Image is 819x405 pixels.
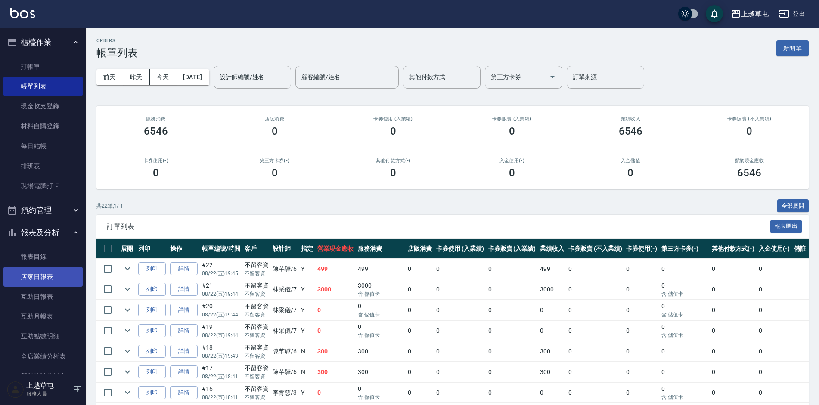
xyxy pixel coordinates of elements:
[624,383,659,403] td: 0
[661,393,707,401] p: 含 儲值卡
[659,259,710,279] td: 0
[119,239,136,259] th: 展開
[627,167,633,179] h3: 0
[757,321,792,341] td: 0
[299,300,315,320] td: Y
[245,352,269,360] p: 不留客資
[661,290,707,298] p: 含 儲值卡
[121,365,134,378] button: expand row
[434,383,486,403] td: 0
[107,158,205,163] h2: 卡券使用(-)
[406,383,434,403] td: 0
[3,247,83,267] a: 報表目錄
[3,136,83,156] a: 每日結帳
[121,324,134,337] button: expand row
[315,239,356,259] th: 營業現金應收
[150,69,177,85] button: 今天
[200,279,242,300] td: #21
[107,222,770,231] span: 訂單列表
[144,125,168,137] h3: 6546
[434,279,486,300] td: 0
[661,311,707,319] p: 含 儲值卡
[624,300,659,320] td: 0
[170,262,198,276] a: 詳情
[170,324,198,337] a: 詳情
[242,239,271,259] th: 客戶
[390,125,396,137] h3: 0
[486,341,538,362] td: 0
[566,383,624,403] td: 0
[138,262,166,276] button: 列印
[344,158,442,163] h2: 其他付款方式(-)
[299,259,315,279] td: Y
[358,311,404,319] p: 含 儲值卡
[270,362,299,382] td: 陳芊驊 /6
[170,386,198,399] a: 詳情
[3,221,83,244] button: 報表及分析
[138,324,166,337] button: 列印
[245,302,269,311] div: 不留客資
[624,321,659,341] td: 0
[566,259,624,279] td: 0
[710,362,757,382] td: 0
[619,125,643,137] h3: 6546
[406,259,434,279] td: 0
[757,341,792,362] td: 0
[315,362,356,382] td: 300
[486,279,538,300] td: 0
[96,47,138,59] h3: 帳單列表
[270,321,299,341] td: 林采儀 /7
[659,341,710,362] td: 0
[168,239,200,259] th: 操作
[3,176,83,196] a: 現場電腦打卡
[3,307,83,326] a: 互助月報表
[3,199,83,221] button: 預約管理
[356,321,406,341] td: 0
[315,383,356,403] td: 0
[245,343,269,352] div: 不留客資
[757,362,792,382] td: 0
[245,384,269,393] div: 不留客資
[770,222,802,230] a: 報表匯出
[96,69,123,85] button: 前天
[299,383,315,403] td: Y
[659,300,710,320] td: 0
[757,239,792,259] th: 入金使用(-)
[659,321,710,341] td: 0
[270,259,299,279] td: 陳芊驊 /6
[538,341,566,362] td: 300
[566,279,624,300] td: 0
[176,69,209,85] button: [DATE]
[96,202,123,210] p: 共 22 筆, 1 / 1
[434,341,486,362] td: 0
[170,365,198,379] a: 詳情
[3,267,83,287] a: 店家日報表
[200,259,242,279] td: #22
[710,300,757,320] td: 0
[270,239,299,259] th: 設計師
[200,300,242,320] td: #20
[406,341,434,362] td: 0
[710,279,757,300] td: 0
[315,259,356,279] td: 499
[710,383,757,403] td: 0
[566,321,624,341] td: 0
[582,116,680,122] h2: 業績收入
[170,345,198,358] a: 詳情
[538,300,566,320] td: 0
[226,158,324,163] h2: 第三方卡券(-)
[538,259,566,279] td: 499
[757,279,792,300] td: 0
[3,287,83,307] a: 互助日報表
[138,345,166,358] button: 列印
[356,383,406,403] td: 0
[272,167,278,179] h3: 0
[272,125,278,137] h3: 0
[245,311,269,319] p: 不留客資
[299,362,315,382] td: N
[138,365,166,379] button: 列印
[26,381,70,390] h5: 上越草屯
[624,239,659,259] th: 卡券使用(-)
[3,57,83,77] a: 打帳單
[170,304,198,317] a: 詳情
